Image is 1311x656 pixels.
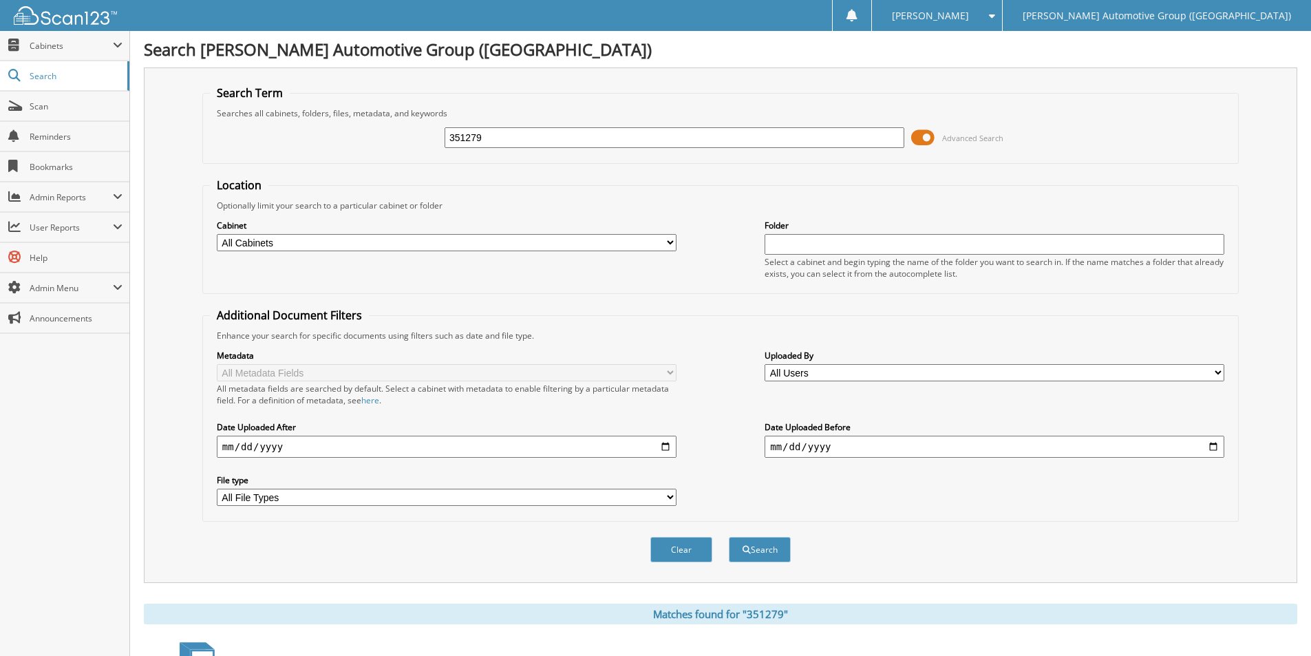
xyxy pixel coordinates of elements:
span: [PERSON_NAME] [892,12,969,20]
label: Date Uploaded After [217,421,676,433]
div: Optionally limit your search to a particular cabinet or folder [210,200,1231,211]
span: Help [30,252,122,264]
div: Enhance your search for specific documents using filters such as date and file type. [210,330,1231,341]
label: Uploaded By [765,350,1224,361]
span: Cabinets [30,40,113,52]
span: Reminders [30,131,122,142]
h1: Search [PERSON_NAME] Automotive Group ([GEOGRAPHIC_DATA]) [144,38,1297,61]
span: User Reports [30,222,113,233]
legend: Search Term [210,85,290,100]
span: Bookmarks [30,161,122,173]
input: start [217,436,676,458]
span: Admin Menu [30,282,113,294]
button: Search [729,537,791,562]
label: Folder [765,220,1224,231]
span: Search [30,70,120,82]
span: Admin Reports [30,191,113,203]
span: [PERSON_NAME] Automotive Group ([GEOGRAPHIC_DATA]) [1023,12,1291,20]
label: Date Uploaded Before [765,421,1224,433]
input: end [765,436,1224,458]
div: Matches found for "351279" [144,604,1297,624]
span: Scan [30,100,122,112]
div: All metadata fields are searched by default. Select a cabinet with metadata to enable filtering b... [217,383,676,406]
legend: Location [210,178,268,193]
div: Searches all cabinets, folders, files, metadata, and keywords [210,107,1231,119]
button: Clear [650,537,712,562]
label: Metadata [217,350,676,361]
img: scan123-logo-white.svg [14,6,117,25]
legend: Additional Document Filters [210,308,369,323]
span: Advanced Search [942,133,1003,143]
label: File type [217,474,676,486]
div: Select a cabinet and begin typing the name of the folder you want to search in. If the name match... [765,256,1224,279]
label: Cabinet [217,220,676,231]
a: here [361,394,379,406]
span: Announcements [30,313,122,324]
